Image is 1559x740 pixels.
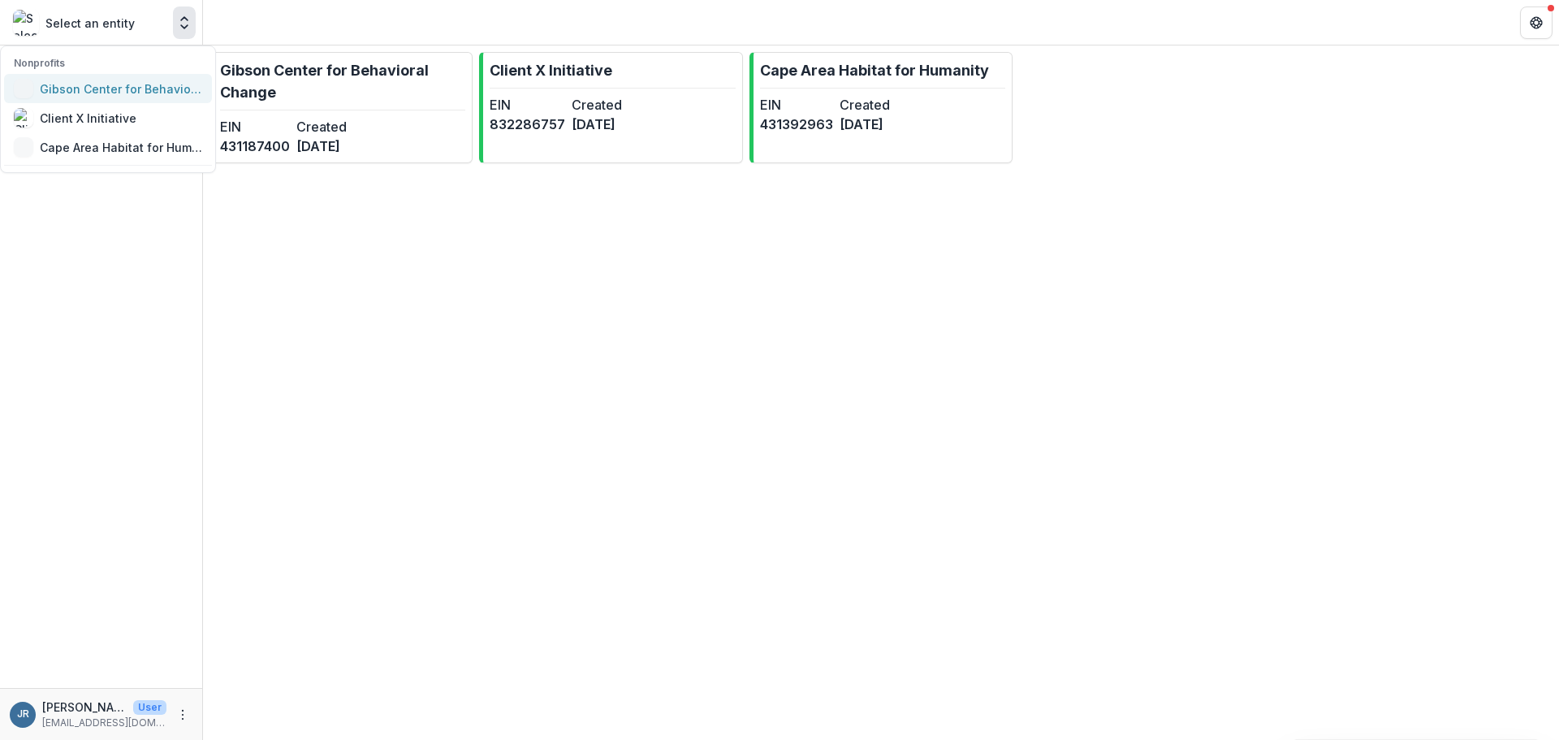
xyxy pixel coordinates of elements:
[840,115,913,134] dd: [DATE]
[17,709,29,720] div: Janice Ruesler
[760,115,833,134] dd: 431392963
[490,115,565,134] dd: 832286757
[760,59,989,81] p: Cape Area Habitat for Humanity
[490,95,565,115] dt: EIN
[209,52,473,163] a: Gibson Center for Behavioral ChangeEIN431187400Created[DATE]
[133,700,166,715] p: User
[760,95,833,115] dt: EIN
[220,136,290,156] dd: 431187400
[840,95,913,115] dt: Created
[13,10,39,36] img: Select an entity
[42,699,127,716] p: [PERSON_NAME]
[296,136,366,156] dd: [DATE]
[220,117,290,136] dt: EIN
[572,95,647,115] dt: Created
[479,52,742,163] a: Client X InitiativeEIN832286757Created[DATE]
[173,705,192,725] button: More
[1520,6,1553,39] button: Get Help
[749,52,1013,163] a: Cape Area Habitat for HumanityEIN431392963Created[DATE]
[220,59,465,103] p: Gibson Center for Behavioral Change
[45,15,135,32] p: Select an entity
[42,716,166,730] p: [EMAIL_ADDRESS][DOMAIN_NAME]
[173,6,196,39] button: Open entity switcher
[296,117,366,136] dt: Created
[572,115,647,134] dd: [DATE]
[490,59,612,81] p: Client X Initiative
